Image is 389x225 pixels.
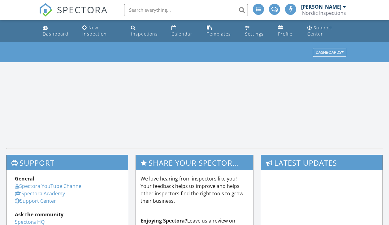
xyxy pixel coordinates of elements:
[39,3,53,17] img: The Best Home Inspection Software - Spectora
[275,22,300,40] a: Profile
[301,4,341,10] div: [PERSON_NAME]
[140,175,249,205] p: We love hearing from inspectors like you! Your feedback helps us improve and helps other inspecto...
[6,155,128,170] h3: Support
[204,22,238,40] a: Templates
[313,48,346,57] button: Dashboards
[15,197,56,204] a: Support Center
[131,31,158,37] div: Inspections
[261,155,383,170] h3: Latest Updates
[40,22,75,40] a: Dashboard
[128,22,164,40] a: Inspections
[82,25,107,37] div: New Inspection
[169,22,199,40] a: Calendar
[39,8,108,21] a: SPECTORA
[43,31,68,37] div: Dashboard
[302,10,346,16] div: Nordic Inspections
[307,25,332,37] div: Support Center
[80,22,123,40] a: New Inspection
[278,31,292,37] div: Profile
[243,22,270,40] a: Settings
[245,31,264,37] div: Settings
[171,31,192,37] div: Calendar
[136,155,253,170] h3: Share Your Spectora Experience
[15,211,119,218] div: Ask the community
[15,183,83,189] a: Spectora YouTube Channel
[57,3,108,16] span: SPECTORA
[305,22,349,40] a: Support Center
[15,175,34,182] strong: General
[124,4,248,16] input: Search everything...
[140,217,187,224] strong: Enjoying Spectora?
[207,31,231,37] div: Templates
[316,50,344,55] div: Dashboards
[15,190,65,197] a: Spectora Academy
